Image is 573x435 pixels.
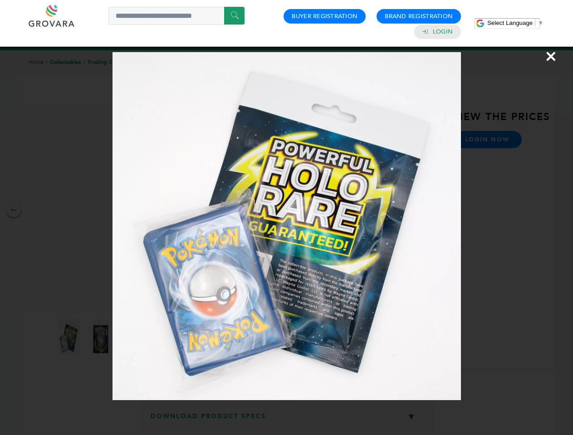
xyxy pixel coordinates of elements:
[545,43,557,69] span: ×
[487,19,533,26] span: Select Language
[487,19,544,26] a: Select Language​
[113,52,461,400] img: Image Preview
[385,12,453,20] a: Brand Registration
[108,7,245,25] input: Search a product or brand...
[538,19,544,26] span: ▼
[433,28,453,36] a: Login
[292,12,358,20] a: Buyer Registration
